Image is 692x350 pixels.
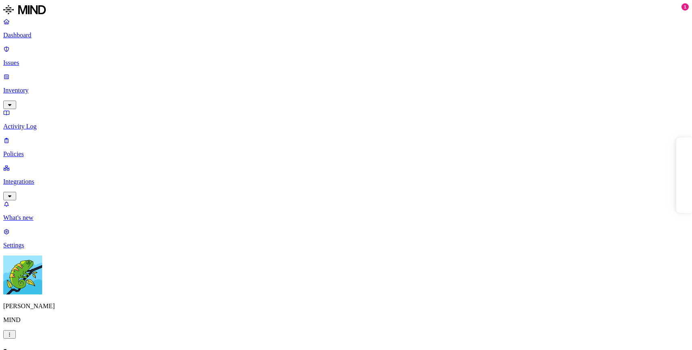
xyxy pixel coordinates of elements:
[3,256,42,294] img: Yuval Meshorer
[3,59,689,67] p: Issues
[3,214,689,221] p: What's new
[3,137,689,158] a: Policies
[3,3,46,16] img: MIND
[3,87,689,94] p: Inventory
[3,3,689,18] a: MIND
[3,242,689,249] p: Settings
[681,3,689,11] div: 1
[3,200,689,221] a: What's new
[3,45,689,67] a: Issues
[3,32,689,39] p: Dashboard
[3,150,689,158] p: Policies
[3,109,689,130] a: Activity Log
[3,123,689,130] p: Activity Log
[3,228,689,249] a: Settings
[3,164,689,199] a: Integrations
[3,73,689,108] a: Inventory
[3,18,689,39] a: Dashboard
[3,178,689,185] p: Integrations
[3,316,689,324] p: MIND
